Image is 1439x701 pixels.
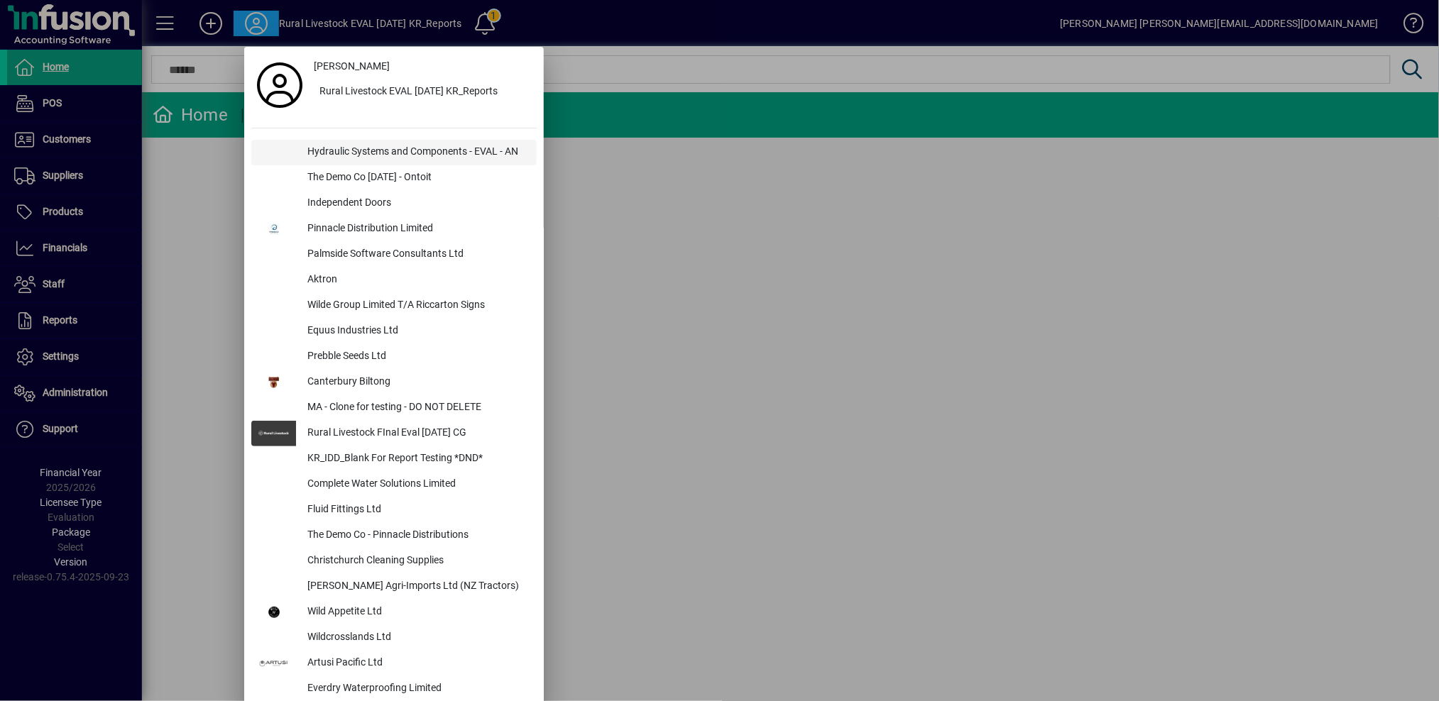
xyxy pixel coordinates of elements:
div: Wildcrosslands Ltd [296,625,537,651]
div: Aktron [296,267,537,293]
a: [PERSON_NAME] [308,54,537,79]
a: Profile [251,72,308,98]
span: [PERSON_NAME] [314,59,390,74]
button: Prebble Seeds Ltd [251,344,537,370]
button: Equus Industries Ltd [251,319,537,344]
button: Fluid Fittings Ltd [251,497,537,523]
button: Independent Doors [251,191,537,216]
button: Wildcrosslands Ltd [251,625,537,651]
button: The Demo Co [DATE] - Ontoit [251,165,537,191]
div: Prebble Seeds Ltd [296,344,537,370]
button: Rural Livestock EVAL [DATE] KR_Reports [308,79,537,105]
div: Pinnacle Distribution Limited [296,216,537,242]
div: Fluid Fittings Ltd [296,497,537,523]
button: Aktron [251,267,537,293]
div: Rural Livestock FInal Eval [DATE] CG [296,421,537,446]
div: Artusi Pacific Ltd [296,651,537,676]
button: MA - Clone for testing - DO NOT DELETE [251,395,537,421]
div: [PERSON_NAME] Agri-Imports Ltd (NZ Tractors) [296,574,537,600]
div: The Demo Co [DATE] - Ontoit [296,165,537,191]
button: [PERSON_NAME] Agri-Imports Ltd (NZ Tractors) [251,574,537,600]
div: Complete Water Solutions Limited [296,472,537,497]
div: The Demo Co - Pinnacle Distributions [296,523,537,548]
button: Christchurch Cleaning Supplies [251,548,537,574]
button: Artusi Pacific Ltd [251,651,537,676]
div: Wilde Group Limited T/A Riccarton Signs [296,293,537,319]
button: Pinnacle Distribution Limited [251,216,537,242]
button: Complete Water Solutions Limited [251,472,537,497]
button: Hydraulic Systems and Components - EVAL - AN [251,140,537,165]
button: Wild Appetite Ltd [251,600,537,625]
div: Wild Appetite Ltd [296,600,537,625]
div: Palmside Software Consultants Ltd [296,242,537,267]
button: Wilde Group Limited T/A Riccarton Signs [251,293,537,319]
div: KR_IDD_Blank For Report Testing *DND* [296,446,537,472]
div: MA - Clone for testing - DO NOT DELETE [296,395,537,421]
div: Canterbury Biltong [296,370,537,395]
div: Independent Doors [296,191,537,216]
div: Hydraulic Systems and Components - EVAL - AN [296,140,537,165]
button: Palmside Software Consultants Ltd [251,242,537,267]
div: Equus Industries Ltd [296,319,537,344]
button: Rural Livestock FInal Eval [DATE] CG [251,421,537,446]
div: Christchurch Cleaning Supplies [296,548,537,574]
button: KR_IDD_Blank For Report Testing *DND* [251,446,537,472]
button: Canterbury Biltong [251,370,537,395]
button: The Demo Co - Pinnacle Distributions [251,523,537,548]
